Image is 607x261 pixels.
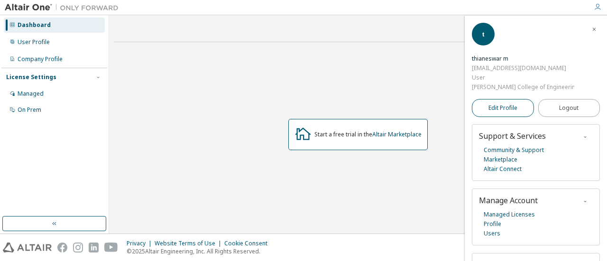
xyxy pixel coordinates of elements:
div: Dashboard [18,21,51,29]
a: Profile [484,219,501,229]
span: Support & Services [479,131,546,141]
button: Logout [538,99,600,117]
a: Managed Licenses [484,210,535,219]
span: Edit Profile [488,104,517,112]
div: thianeswar m [472,54,574,63]
a: Altair Connect [484,164,522,174]
a: Edit Profile [472,99,534,117]
div: Company Profile [18,55,63,63]
a: Community & Support [484,145,544,155]
img: linkedin.svg [89,243,99,252]
div: Managed [18,90,44,98]
a: Users [484,229,500,238]
p: © 2025 Altair Engineering, Inc. All Rights Reserved. [127,247,273,255]
div: User Profile [18,38,50,46]
img: facebook.svg [57,243,67,252]
img: Altair One [5,3,123,12]
a: Marketplace [484,155,517,164]
span: Logout [559,103,579,113]
div: Privacy [127,240,155,247]
img: instagram.svg [73,243,83,252]
div: Website Terms of Use [155,240,224,247]
span: t [482,30,485,38]
img: altair_logo.svg [3,243,52,252]
div: [EMAIL_ADDRESS][DOMAIN_NAME] [472,63,574,73]
span: Manage Account [479,195,538,206]
a: Altair Marketplace [372,130,422,138]
div: License Settings [6,73,56,81]
div: On Prem [18,106,41,114]
div: Start a free trial in the [314,131,422,138]
div: [PERSON_NAME] College of Engineering [472,82,574,92]
div: User [472,73,574,82]
img: youtube.svg [104,243,118,252]
div: Cookie Consent [224,240,273,247]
